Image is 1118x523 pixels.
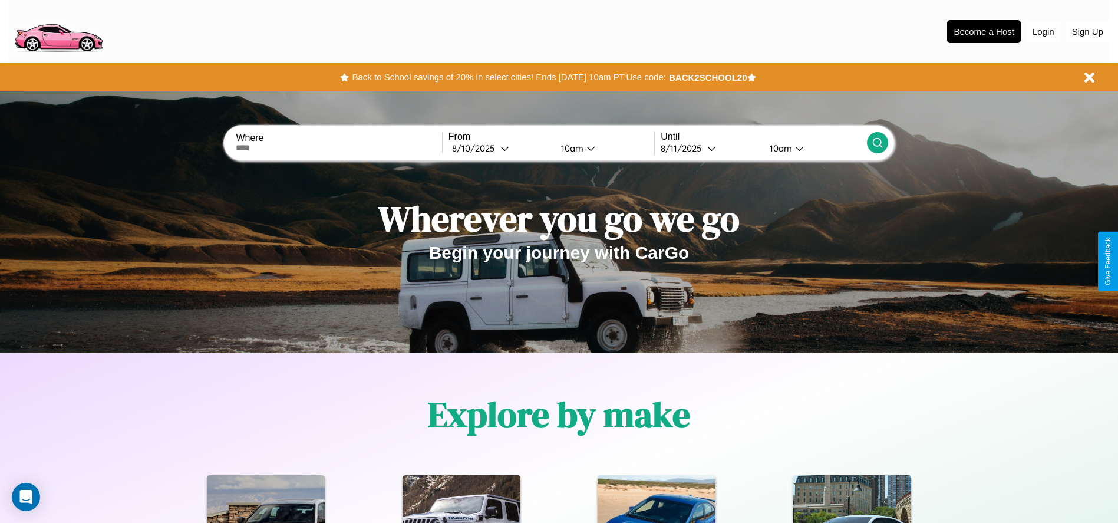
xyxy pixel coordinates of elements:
[448,131,654,142] label: From
[1066,21,1109,42] button: Sign Up
[1027,21,1060,42] button: Login
[552,142,655,154] button: 10am
[9,6,108,55] img: logo
[661,131,866,142] label: Until
[452,143,500,154] div: 8 / 10 / 2025
[236,133,441,143] label: Where
[669,73,747,83] b: BACK2SCHOOL20
[661,143,707,154] div: 8 / 11 / 2025
[947,20,1021,43] button: Become a Host
[349,69,668,85] button: Back to School savings of 20% in select cities! Ends [DATE] 10am PT.Use code:
[555,143,586,154] div: 10am
[448,142,552,154] button: 8/10/2025
[1104,238,1112,285] div: Give Feedback
[12,483,40,511] div: Open Intercom Messenger
[760,142,867,154] button: 10am
[428,390,690,439] h1: Explore by make
[764,143,795,154] div: 10am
